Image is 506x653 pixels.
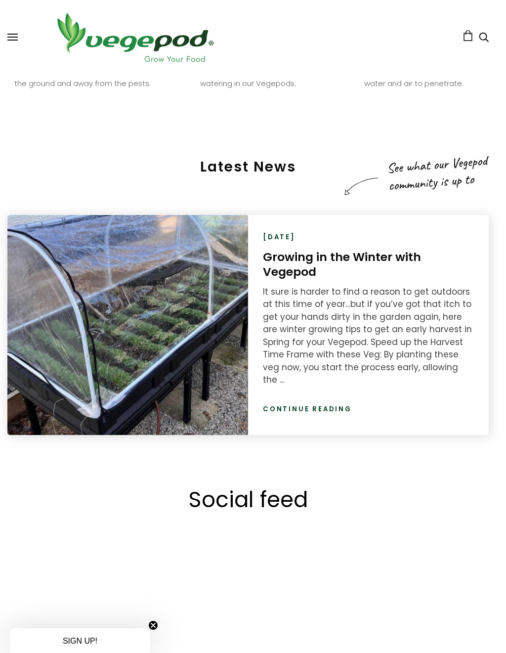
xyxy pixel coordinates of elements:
div: It sure is harder to find a reason to get outdoors at this time of year…but if you’ve got that it... [263,286,474,387]
button: Close teaser [148,620,158,630]
h2: Latest News [7,158,489,176]
a: Continue reading [263,404,352,414]
h2: Social feed [15,484,481,515]
a: Search [479,33,489,44]
span: SIGN UP! [63,637,97,645]
a: Growing in the Winter with Vegepod [263,249,421,280]
time: [DATE] [263,232,295,242]
div: SIGN UP!Close teaser [10,628,150,653]
img: Vegepod [48,10,221,65]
